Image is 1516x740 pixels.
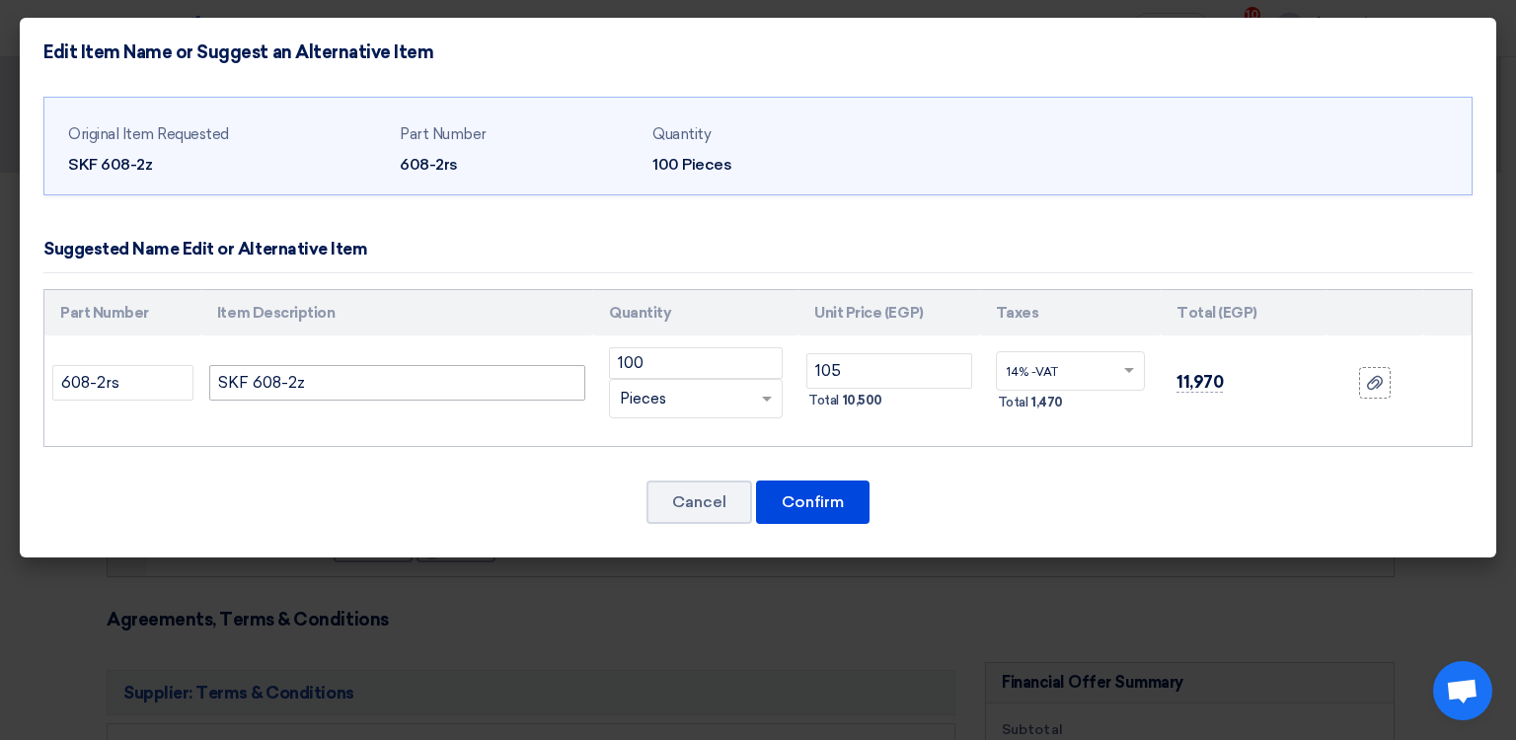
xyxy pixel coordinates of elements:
div: SKF 608-2z [68,153,384,177]
input: Part Number [52,365,193,401]
input: Unit Price [806,353,971,389]
a: Open chat [1433,661,1492,720]
span: Total [808,391,839,410]
th: Quantity [593,290,798,336]
th: Part Number [44,290,201,336]
span: 1,470 [1031,393,1063,412]
span: Pieces [620,388,666,410]
div: Suggested Name Edit or Alternative Item [43,237,367,262]
ng-select: VAT [996,351,1145,391]
th: Item Description [201,290,593,336]
th: Taxes [980,290,1161,336]
div: Quantity [652,123,889,146]
input: RFQ_STEP1.ITEMS.2.AMOUNT_TITLE [609,347,783,379]
h4: Edit Item Name or Suggest an Alternative Item [43,41,433,63]
input: Add Item Description [209,365,585,401]
button: Confirm [756,481,870,524]
th: Total (EGP) [1161,290,1326,336]
span: 11,970 [1176,372,1223,393]
th: Unit Price (EGP) [798,290,979,336]
div: Original Item Requested [68,123,384,146]
span: Total [998,393,1028,412]
div: 100 Pieces [652,153,889,177]
span: 10,500 [843,391,882,410]
div: Part Number [400,123,637,146]
div: 608-2rs [400,153,637,177]
button: Cancel [646,481,752,524]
